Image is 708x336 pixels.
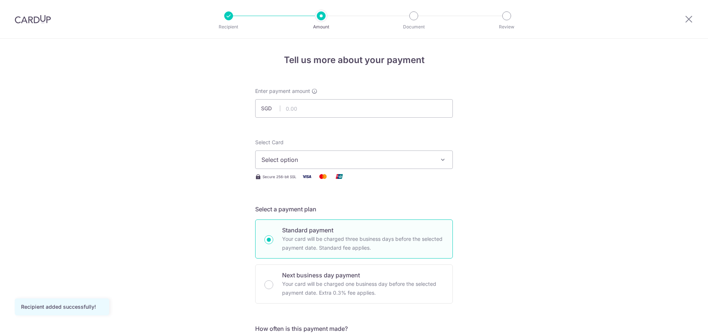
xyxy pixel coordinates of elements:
[261,155,433,164] span: Select option
[255,87,310,95] span: Enter payment amount
[661,314,701,332] iframe: Opens a widget where you can find more information
[21,303,103,311] div: Recipient added successfully!
[263,174,296,180] span: Secure 256-bit SSL
[255,324,453,333] h5: How often is this payment made?
[316,172,330,181] img: Mastercard
[282,235,444,252] p: Your card will be charged three business days before the selected payment date. Standard fee appl...
[282,271,444,280] p: Next business day payment
[255,150,453,169] button: Select option
[255,205,453,214] h5: Select a payment plan
[201,23,256,31] p: Recipient
[261,105,280,112] span: SGD
[294,23,348,31] p: Amount
[386,23,441,31] p: Document
[255,99,453,118] input: 0.00
[15,15,51,24] img: CardUp
[332,172,347,181] img: Union Pay
[282,226,444,235] p: Standard payment
[255,139,284,145] span: translation missing: en.payables.payment_networks.credit_card.summary.labels.select_card
[479,23,534,31] p: Review
[255,53,453,67] h4: Tell us more about your payment
[299,172,314,181] img: Visa
[282,280,444,297] p: Your card will be charged one business day before the selected payment date. Extra 0.3% fee applies.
